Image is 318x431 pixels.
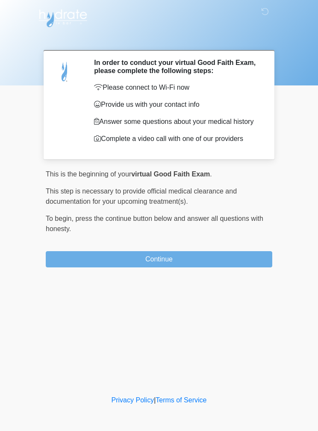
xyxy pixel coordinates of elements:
p: Provide us with your contact info [94,100,259,110]
span: To begin, [46,215,75,222]
a: Privacy Policy [112,396,154,404]
h2: In order to conduct your virtual Good Faith Exam, please complete the following steps: [94,59,259,75]
a: | [154,396,156,404]
p: Complete a video call with one of our providers [94,134,259,144]
span: This step is necessary to provide official medical clearance and documentation for your upcoming ... [46,188,237,205]
p: Please connect to Wi-Fi now [94,82,259,93]
span: This is the beginning of your [46,170,131,178]
img: Hydrate IV Bar - Flagstaff Logo [37,6,88,28]
strong: virtual Good Faith Exam [131,170,210,178]
img: Agent Avatar [52,59,78,84]
span: press the continue button below and answer all questions with honesty. [46,215,263,232]
span: . [210,170,212,178]
button: Continue [46,251,272,267]
p: Answer some questions about your medical history [94,117,259,127]
h1: ‎ ‎ ‎ ‎ [39,31,279,47]
a: Terms of Service [156,396,206,404]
